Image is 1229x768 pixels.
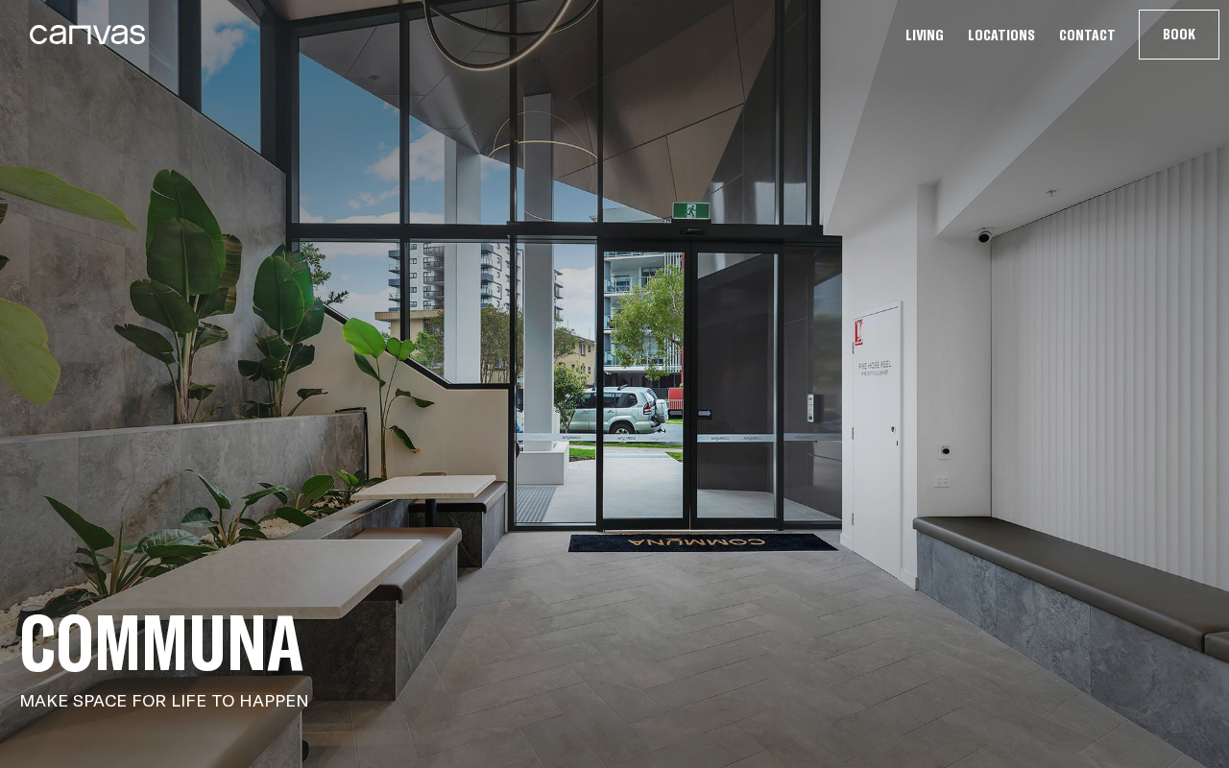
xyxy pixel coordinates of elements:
[1140,11,1218,59] button: Book
[900,25,950,45] a: Living
[19,689,1210,712] p: MAKE SPACE FOR LIFE TO HAPPEN
[962,25,1041,45] a: Locations
[19,609,1210,676] h1: Communa
[1053,25,1121,45] a: Contact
